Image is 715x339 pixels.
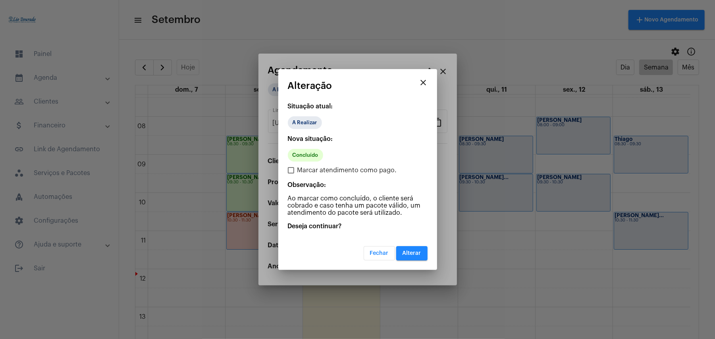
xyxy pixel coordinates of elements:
mat-chip: A Realizar [288,116,322,129]
button: Alterar [396,246,428,260]
p: Situação atual: [288,103,428,110]
button: Fechar [364,246,395,260]
mat-chip: Concluído [288,149,323,162]
span: Alterar [403,250,421,256]
span: Marcar atendimento como pago. [297,166,397,175]
span: Alteração [288,81,332,91]
mat-icon: close [419,78,428,87]
p: Nova situação: [288,135,428,143]
p: Observação: [288,181,428,189]
p: Ao marcar como concluído, o cliente será cobrado e caso tenha um pacote válido, um atendimento do... [288,195,428,216]
p: Deseja continuar? [288,223,428,230]
span: Fechar [370,250,389,256]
